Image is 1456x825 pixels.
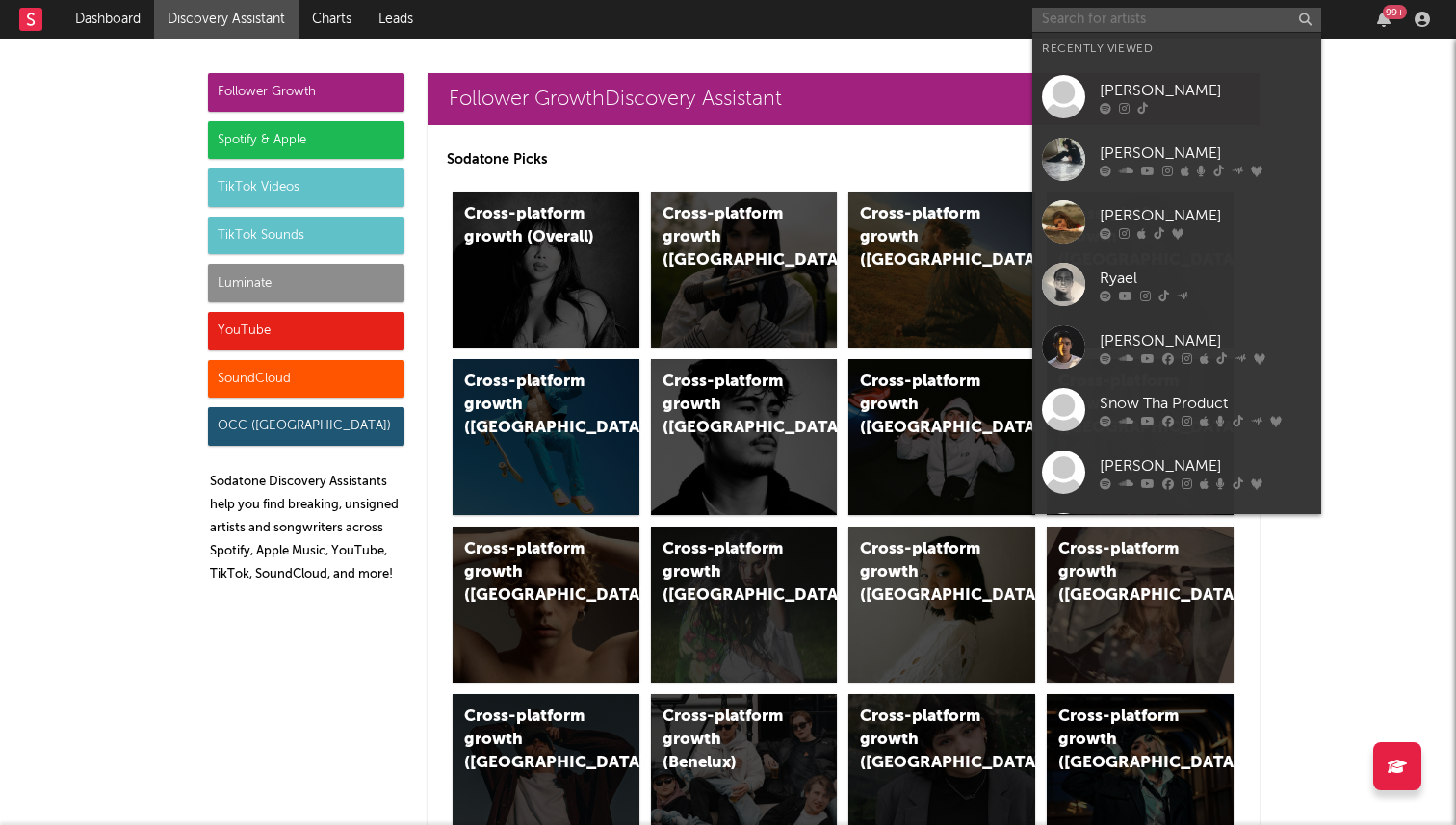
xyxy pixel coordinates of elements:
[447,148,1240,171] p: Sodatone Picks
[453,192,639,348] a: Cross-platform growth (Overall)
[453,527,639,683] a: Cross-platform growth ([GEOGRAPHIC_DATA])
[1100,142,1312,165] div: [PERSON_NAME]
[860,371,991,440] div: Cross-platform growth ([GEOGRAPHIC_DATA]/GSA)
[1032,65,1321,128] a: [PERSON_NAME]
[651,192,838,348] a: Cross-platform growth ([GEOGRAPHIC_DATA])
[1032,191,1321,253] a: [PERSON_NAME]
[210,471,404,586] p: Sodatone Discovery Assistants help you find breaking, unsigned artists and songwriters across Spo...
[1100,204,1312,227] div: [PERSON_NAME]
[1042,38,1312,61] div: Recently Viewed
[1383,5,1407,19] div: 99 +
[208,312,404,350] div: YouTube
[208,73,404,112] div: Follower Growth
[453,359,639,515] a: Cross-platform growth ([GEOGRAPHIC_DATA])
[464,538,595,607] div: Cross-platform growth ([GEOGRAPHIC_DATA])
[1032,503,1321,566] a: ivri
[208,407,404,446] div: OCC ([GEOGRAPHIC_DATA])
[848,192,1035,348] a: Cross-platform growth ([GEOGRAPHIC_DATA])
[1058,538,1189,607] div: Cross-platform growth ([GEOGRAPHIC_DATA])
[651,359,838,515] a: Cross-platform growth ([GEOGRAPHIC_DATA])
[208,168,404,207] div: TikTok Videos
[1032,128,1321,191] a: [PERSON_NAME]
[464,371,595,440] div: Cross-platform growth ([GEOGRAPHIC_DATA])
[651,527,838,683] a: Cross-platform growth ([GEOGRAPHIC_DATA])
[464,203,595,249] div: Cross-platform growth (Overall)
[1032,441,1321,503] a: [PERSON_NAME]
[464,706,595,775] div: Cross-platform growth ([GEOGRAPHIC_DATA])
[860,706,991,775] div: Cross-platform growth ([GEOGRAPHIC_DATA])
[1100,267,1312,290] div: Ryael
[663,706,793,775] div: Cross-platform growth (Benelux)
[848,527,1035,683] a: Cross-platform growth ([GEOGRAPHIC_DATA])
[663,538,793,607] div: Cross-platform growth ([GEOGRAPHIC_DATA])
[1047,527,1234,683] a: Cross-platform growth ([GEOGRAPHIC_DATA])
[428,73,1260,125] a: Follower GrowthDiscovery Assistant
[1032,316,1321,378] a: [PERSON_NAME]
[663,203,793,272] div: Cross-platform growth ([GEOGRAPHIC_DATA])
[1032,378,1321,441] a: Snow Tha Product
[1100,392,1312,415] div: Snow Tha Product
[860,538,991,607] div: Cross-platform growth ([GEOGRAPHIC_DATA])
[848,359,1035,515] a: Cross-platform growth ([GEOGRAPHIC_DATA]/GSA)
[1100,454,1312,477] div: [PERSON_NAME]
[1100,79,1312,102] div: [PERSON_NAME]
[1032,8,1321,32] input: Search for artists
[1032,253,1321,316] a: Ryael
[1100,329,1312,352] div: [PERSON_NAME]
[208,360,404,399] div: SoundCloud
[208,121,404,160] div: Spotify & Apple
[663,371,793,440] div: Cross-platform growth ([GEOGRAPHIC_DATA])
[1377,12,1391,27] button: 99+
[1058,706,1189,775] div: Cross-platform growth ([GEOGRAPHIC_DATA])
[860,203,991,272] div: Cross-platform growth ([GEOGRAPHIC_DATA])
[208,217,404,255] div: TikTok Sounds
[208,264,404,302] div: Luminate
